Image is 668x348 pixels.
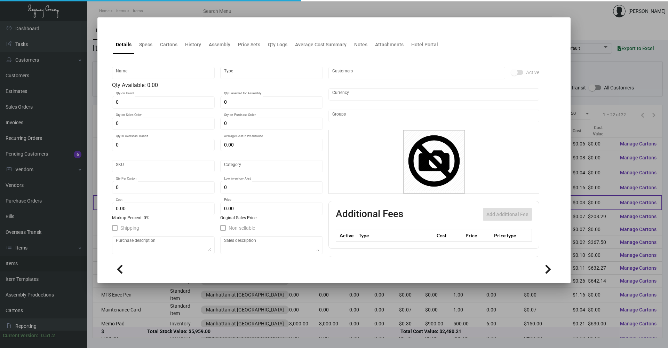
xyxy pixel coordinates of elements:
[357,229,435,242] th: Type
[336,208,403,221] h2: Additional Fees
[209,41,230,48] div: Assembly
[486,212,528,217] span: Add Additional Fee
[112,81,323,89] div: Qty Available: 0.00
[483,208,532,221] button: Add Additional Fee
[120,224,139,232] span: Shipping
[336,229,357,242] th: Active
[268,41,287,48] div: Qty Logs
[160,41,177,48] div: Cartons
[116,41,132,48] div: Details
[139,41,152,48] div: Specs
[492,229,524,242] th: Price type
[295,41,347,48] div: Average Cost Summary
[229,224,255,232] span: Non-sellable
[3,332,38,339] div: Current version:
[332,70,502,76] input: Add new..
[435,229,463,242] th: Cost
[238,41,260,48] div: Price Sets
[185,41,201,48] div: History
[375,41,404,48] div: Attachments
[354,41,367,48] div: Notes
[464,229,492,242] th: Price
[526,68,539,77] span: Active
[332,113,536,119] input: Add new..
[41,332,55,339] div: 0.51.2
[411,41,438,48] div: Hotel Portal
